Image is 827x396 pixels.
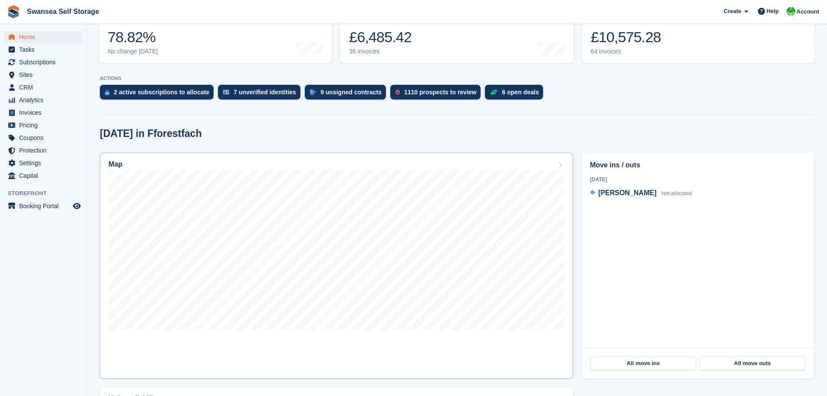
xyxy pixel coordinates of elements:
a: Month-to-date sales £6,485.42 36 invoices [340,8,573,63]
span: Settings [19,157,71,169]
a: menu [4,69,82,81]
span: Not allocated [662,190,692,196]
h2: Map [109,160,122,168]
p: ACTIONS [100,76,814,81]
span: [PERSON_NAME] [598,189,656,196]
a: Occupancy 78.82% No change [DATE] [99,8,332,63]
a: menu [4,119,82,131]
a: menu [4,106,82,119]
a: 7 unverified identities [218,85,305,104]
span: Sites [19,69,71,81]
span: Home [19,31,71,43]
a: menu [4,81,82,93]
div: £6,485.42 [349,28,414,46]
img: verify_identity-adf6edd0f0f0b5bbfe63781bf79b02c33cf7c696d77639b501bdc392416b5a36.svg [223,90,229,95]
img: deal-1b604bf984904fb50ccaf53a9ad4b4a5d6e5aea283cecdc64d6e3604feb123c2.svg [490,89,498,95]
a: menu [4,43,82,56]
div: £10,575.28 [591,28,661,46]
span: CRM [19,81,71,93]
a: menu [4,200,82,212]
div: 7 unverified identities [234,89,296,96]
a: Awaiting payment £10,575.28 64 invoices [582,8,815,63]
a: menu [4,94,82,106]
a: 2 active subscriptions to allocate [100,85,218,104]
div: 6 open deals [502,89,539,96]
a: menu [4,31,82,43]
span: Storefront [8,189,86,198]
a: 9 unsigned contracts [305,85,390,104]
img: Andrew Robbins [787,7,795,16]
div: [DATE] [590,176,806,183]
div: 9 unsigned contracts [320,89,382,96]
span: Capital [19,170,71,182]
span: Tasks [19,43,71,56]
span: Subscriptions [19,56,71,68]
img: prospect-51fa495bee0391a8d652442698ab0144808aea92771e9ea1ae160a38d050c398.svg [395,90,400,95]
a: All move outs [699,356,805,370]
a: menu [4,157,82,169]
div: No change [DATE] [108,48,158,55]
h2: Move ins / outs [590,160,806,170]
span: Help [767,7,779,16]
a: [PERSON_NAME] Not allocated [590,188,692,199]
img: contract_signature_icon-13c848040528278c33f63329250d36e43548de30e8caae1d1a13099fd9432cc5.svg [310,90,316,95]
a: Preview store [72,201,82,211]
img: stora-icon-8386f47178a22dfd0bd8f6a31ec36ba5ce8667c1dd55bd0f319d3a0aa187defe.svg [7,5,20,18]
a: menu [4,144,82,156]
div: 78.82% [108,28,158,46]
a: 6 open deals [485,85,547,104]
a: 1110 prospects to review [390,85,485,104]
div: 64 invoices [591,48,661,55]
a: Swansea Self Storage [23,4,102,19]
a: menu [4,56,82,68]
a: All move ins [590,356,696,370]
span: Invoices [19,106,71,119]
span: Create [724,7,741,16]
span: Protection [19,144,71,156]
a: Map [100,153,573,379]
span: Booking Portal [19,200,71,212]
span: Pricing [19,119,71,131]
h2: [DATE] in Fforestfach [100,128,202,140]
span: Analytics [19,94,71,106]
a: menu [4,170,82,182]
a: menu [4,132,82,144]
img: active_subscription_to_allocate_icon-d502201f5373d7db506a760aba3b589e785aa758c864c3986d89f69b8ff3... [105,90,109,95]
div: 36 invoices [349,48,414,55]
span: Coupons [19,132,71,144]
span: Account [797,7,819,16]
div: 1110 prospects to review [404,89,477,96]
div: 2 active subscriptions to allocate [114,89,209,96]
